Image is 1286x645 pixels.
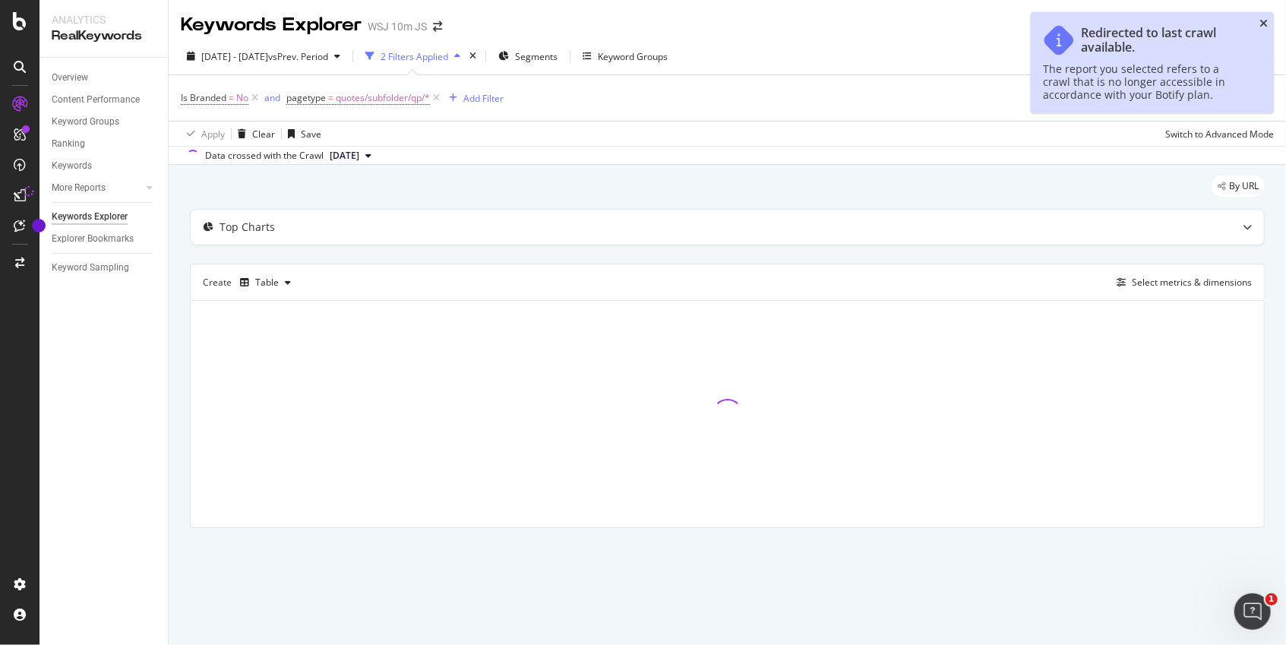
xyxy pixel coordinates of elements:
a: Content Performance [52,92,157,108]
div: Select metrics & dimensions [1132,276,1252,289]
span: No [236,87,248,109]
div: Switch to Advanced Mode [1165,128,1274,141]
div: close toast [1259,18,1268,29]
span: = [328,91,333,104]
span: quotes/subfolder/qp/* [336,87,430,109]
a: Overview [52,70,157,86]
button: Keyword Groups [577,44,674,68]
div: Top Charts [220,220,275,235]
div: arrow-right-arrow-left [433,21,442,32]
div: Keywords [52,158,92,174]
a: More Reports [52,180,142,196]
div: Analytics [52,12,156,27]
span: vs Prev. Period [268,50,328,63]
button: Add Filter [443,89,504,107]
a: Explorer Bookmarks [52,231,157,247]
a: Ranking [52,136,157,152]
a: Keyword Groups [52,114,157,130]
span: Is Branded [181,91,226,104]
div: Overview [52,70,88,86]
a: Keywords [52,158,157,174]
button: [DATE] - [DATE]vsPrev. Period [181,44,346,68]
div: legacy label [1212,175,1265,197]
button: Save [282,122,321,146]
div: Save [301,128,321,141]
span: Segments [515,50,558,63]
iframe: Intercom live chat [1234,593,1271,630]
button: Switch to Advanced Mode [1159,122,1274,146]
div: Data crossed with the Crawl [205,149,324,163]
div: RealKeywords [52,27,156,45]
button: Select metrics & dimensions [1111,273,1252,292]
div: Table [255,278,279,287]
a: Keywords Explorer [52,209,157,225]
button: Table [234,270,297,295]
div: 2 Filters Applied [381,50,448,63]
div: times [466,49,479,64]
div: Content Performance [52,92,140,108]
a: Keyword Sampling [52,260,157,276]
div: Add Filter [463,92,504,105]
div: Clear [252,128,275,141]
div: Create [203,270,297,295]
span: = [229,91,234,104]
button: Clear [232,122,275,146]
span: 1 [1265,593,1278,605]
button: Apply [181,122,225,146]
button: and [264,90,280,105]
div: Keyword Groups [52,114,119,130]
div: Explorer Bookmarks [52,231,134,247]
div: Keywords Explorer [52,209,128,225]
div: WSJ 10m JS [368,19,427,34]
span: 2025 Apr. 19th [330,149,359,163]
button: [DATE] [324,147,378,165]
span: pagetype [286,91,326,104]
button: 2 Filters Applied [359,44,466,68]
div: Apply [201,128,225,141]
button: Segments [492,44,564,68]
div: More Reports [52,180,106,196]
div: Keywords Explorer [181,12,362,38]
div: Ranking [52,136,85,152]
div: and [264,91,280,104]
div: Redirected to last crawl available. [1081,26,1247,55]
div: Keyword Sampling [52,260,129,276]
div: Keyword Groups [598,50,668,63]
span: [DATE] - [DATE] [201,50,268,63]
div: The report you selected refers to a crawl that is no longer accessible in accordance with your Bo... [1043,62,1247,101]
div: Tooltip anchor [32,219,46,232]
span: By URL [1229,182,1259,191]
